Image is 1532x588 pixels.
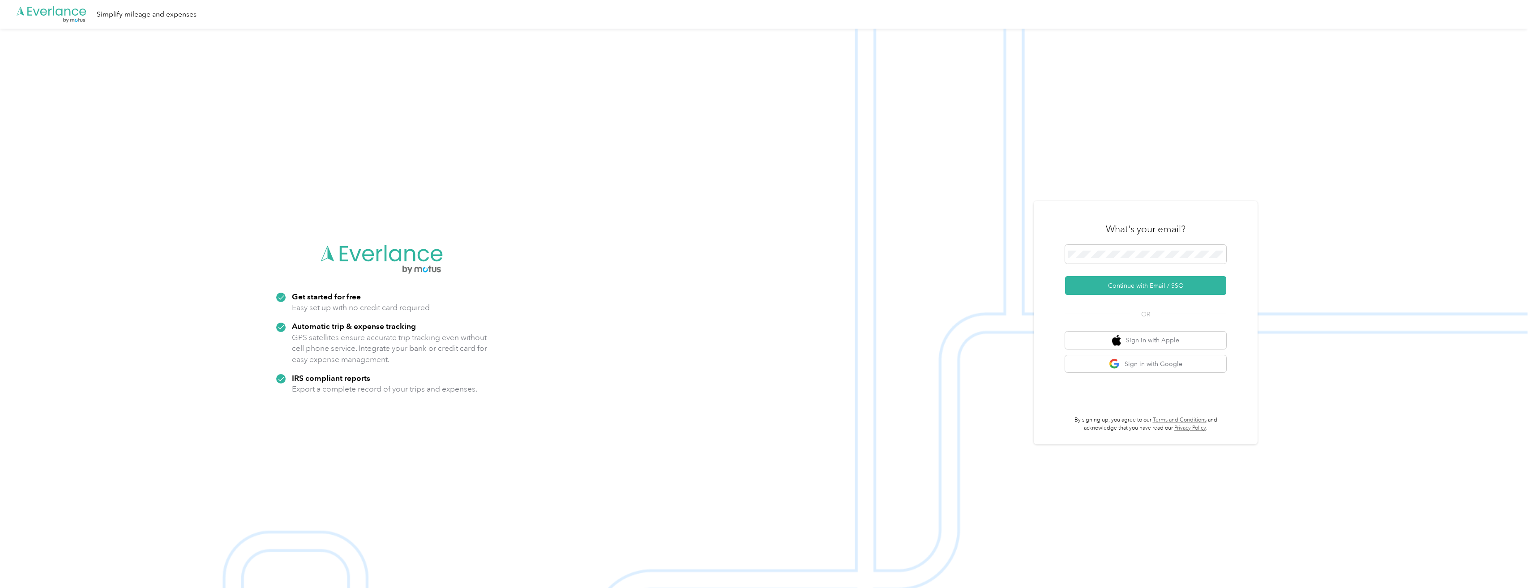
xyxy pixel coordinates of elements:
[292,373,370,383] strong: IRS compliant reports
[1174,425,1206,431] a: Privacy Policy
[1065,276,1226,295] button: Continue with Email / SSO
[1065,416,1226,432] p: By signing up, you agree to our and acknowledge that you have read our .
[292,332,488,365] p: GPS satellites ensure accurate trip tracking even without cell phone service. Integrate your bank...
[292,302,430,313] p: Easy set up with no credit card required
[1153,417,1207,423] a: Terms and Conditions
[292,321,416,331] strong: Automatic trip & expense tracking
[1065,332,1226,349] button: apple logoSign in with Apple
[1130,310,1161,319] span: OR
[1109,358,1120,370] img: google logo
[292,292,361,301] strong: Get started for free
[1065,355,1226,373] button: google logoSign in with Google
[1106,223,1185,235] h3: What's your email?
[97,9,197,20] div: Simplify mileage and expenses
[1112,335,1121,346] img: apple logo
[292,383,477,395] p: Export a complete record of your trips and expenses.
